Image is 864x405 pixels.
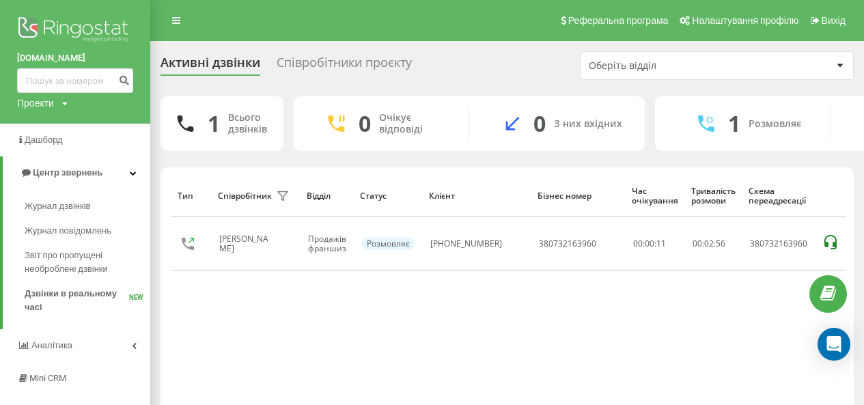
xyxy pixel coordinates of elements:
[379,112,448,135] div: Очікує відповіді
[17,51,133,65] a: [DOMAIN_NAME]
[539,239,596,249] div: 380732163960
[568,15,669,26] span: Реферальна програма
[218,191,272,201] div: Співробітник
[589,60,752,72] div: Оберіть відділ
[25,135,63,145] span: Дашборд
[749,118,801,130] div: Розмовляє
[25,249,143,276] span: Звіт про пропущені необроблені дзвінки
[692,15,798,26] span: Налаштування профілю
[430,239,502,249] div: [PHONE_NUMBER]
[219,234,273,254] div: [PERSON_NAME]
[308,234,346,254] div: Продажів франшиз
[208,111,220,137] div: 1
[538,191,619,201] div: Бізнес номер
[716,238,725,249] span: 56
[228,112,267,135] div: Всього дзвінків
[693,238,702,249] span: 00
[17,96,54,110] div: Проекти
[25,199,90,213] span: Журнал дзвінків
[25,243,150,281] a: Звіт про пропущені необроблені дзвінки
[360,191,416,201] div: Статус
[749,186,808,206] div: Схема переадресації
[750,239,807,249] div: 380732163960
[633,239,678,249] div: 00:00:11
[31,340,72,350] span: Аналiтика
[277,55,412,76] div: Співробітники проєкту
[632,186,678,206] div: Час очікування
[25,287,129,314] span: Дзвінки в реальному часі
[17,68,133,93] input: Пошук за номером
[361,238,415,250] div: Розмовляє
[25,219,150,243] a: Журнал повідомлень
[691,186,736,206] div: Тривалість розмови
[17,14,133,48] img: Ringostat logo
[554,118,622,130] div: З них вхідних
[33,167,102,178] span: Центр звернень
[533,111,546,137] div: 0
[25,224,111,238] span: Журнал повідомлень
[728,111,740,137] div: 1
[818,328,850,361] div: Open Intercom Messenger
[307,191,347,201] div: Відділ
[359,111,371,137] div: 0
[704,238,714,249] span: 02
[25,281,150,320] a: Дзвінки в реальному часіNEW
[693,239,725,249] div: : :
[3,156,150,189] a: Центр звернень
[25,194,150,219] a: Журнал дзвінків
[822,15,846,26] span: Вихід
[178,191,205,201] div: Тип
[161,55,260,76] div: Активні дзвінки
[429,191,525,201] div: Клієнт
[29,373,66,383] span: Mini CRM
